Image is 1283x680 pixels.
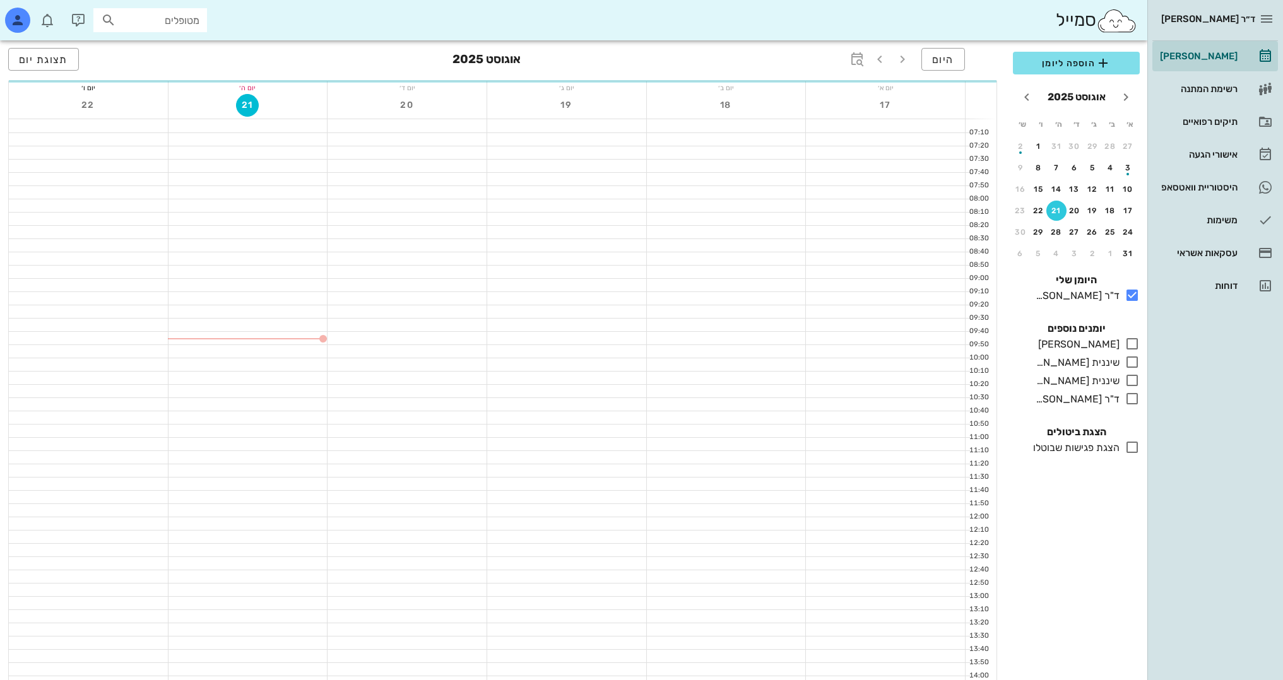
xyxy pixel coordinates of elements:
div: 13:20 [966,618,991,628]
div: 11:10 [966,445,991,456]
div: 12 [1082,185,1103,194]
div: 12:40 [966,565,991,575]
th: ו׳ [1032,114,1048,135]
div: 13:10 [966,604,991,615]
div: 3 [1065,249,1085,258]
button: חודש שעבר [1114,86,1137,108]
div: הצגת פגישות שבוטלו [1028,440,1120,455]
div: 11:20 [966,459,991,469]
button: 21 [236,94,259,117]
div: 14 [1046,185,1067,194]
div: 31 [1046,142,1067,151]
a: תיקים רפואיים [1152,107,1278,137]
div: 12:30 [966,551,991,562]
div: שיננית [PERSON_NAME] [1031,355,1120,370]
div: 9 [1010,163,1031,172]
div: 11:50 [966,498,991,509]
button: 19 [1082,201,1103,221]
div: 09:30 [966,313,991,324]
span: היום [932,54,954,66]
div: 4 [1101,163,1121,172]
div: 26 [1082,228,1103,237]
div: 8 [1029,163,1049,172]
div: 16 [1010,185,1031,194]
div: 10:30 [966,392,991,403]
button: 29 [1082,136,1103,156]
a: עסקאות אשראי [1152,238,1278,268]
span: תג [37,10,45,18]
div: 6 [1065,163,1085,172]
button: 28 [1046,222,1067,242]
span: 21 [237,100,258,110]
div: 3 [1118,163,1138,172]
div: 08:10 [966,207,991,218]
div: משימות [1157,215,1238,225]
div: יום ג׳ [487,81,646,94]
div: 27 [1118,142,1138,151]
button: 31 [1118,243,1138,264]
button: 26 [1082,222,1103,242]
div: 12:00 [966,512,991,522]
div: [PERSON_NAME] [1157,51,1238,61]
div: 11:30 [966,472,991,483]
div: 23 [1010,206,1031,215]
button: 3 [1118,158,1138,178]
button: 11 [1101,179,1121,199]
div: 08:00 [966,194,991,204]
button: 4 [1046,243,1067,264]
div: ד"ר [PERSON_NAME] [1031,288,1120,303]
span: 18 [714,100,737,110]
div: 1 [1029,142,1049,151]
button: 5 [1029,243,1049,264]
div: 7 [1046,163,1067,172]
button: תצוגת יום [8,48,79,71]
div: 29 [1082,142,1103,151]
div: אישורי הגעה [1157,149,1238,160]
div: יום ה׳ [169,81,328,94]
h4: הצגת ביטולים [1013,425,1140,440]
button: 17 [1118,201,1138,221]
button: חודש הבא [1015,86,1038,108]
span: תצוגת יום [19,54,68,66]
span: 17 [874,100,897,110]
div: 10:40 [966,406,991,416]
div: 19 [1082,206,1103,215]
div: 07:40 [966,167,991,178]
button: 28 [1101,136,1121,156]
div: 2 [1010,142,1031,151]
th: ה׳ [1050,114,1067,135]
div: 12:50 [966,578,991,589]
div: יום ב׳ [647,81,806,94]
div: 22 [1029,206,1049,215]
button: 15 [1029,179,1049,199]
div: יום ד׳ [328,81,487,94]
div: 10 [1118,185,1138,194]
button: 8 [1029,158,1049,178]
div: 11 [1101,185,1121,194]
button: 5 [1082,158,1103,178]
div: 15 [1029,185,1049,194]
div: 08:20 [966,220,991,231]
div: עסקאות אשראי [1157,248,1238,258]
button: 4 [1101,158,1121,178]
div: 09:50 [966,339,991,350]
div: 10:00 [966,353,991,363]
div: 09:40 [966,326,991,337]
div: 10:50 [966,419,991,430]
button: היום [921,48,965,71]
button: 24 [1118,222,1138,242]
button: 10 [1118,179,1138,199]
div: 12:20 [966,538,991,549]
div: 10:20 [966,379,991,390]
div: 4 [1046,249,1067,258]
div: 27 [1065,228,1085,237]
div: 29 [1029,228,1049,237]
div: 1 [1101,249,1121,258]
button: 21 [1046,201,1067,221]
div: 07:20 [966,141,991,151]
button: 20 [396,94,418,117]
button: 9 [1010,158,1031,178]
button: 22 [1029,201,1049,221]
button: 25 [1101,222,1121,242]
div: 5 [1029,249,1049,258]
